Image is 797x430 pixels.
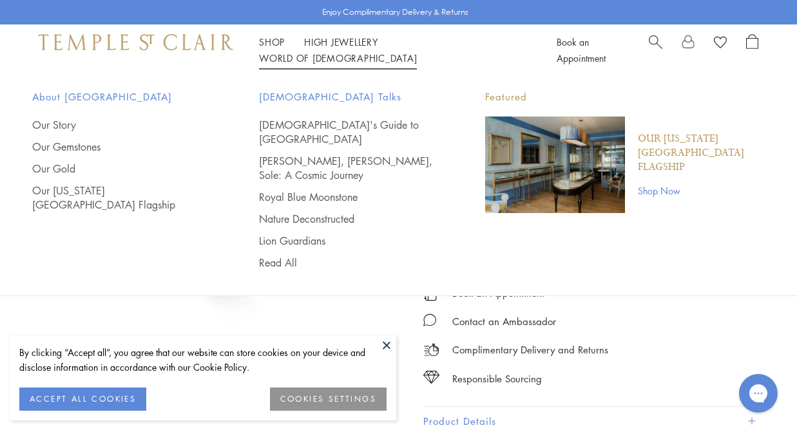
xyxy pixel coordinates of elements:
a: Our Gold [32,162,207,176]
a: World of [DEMOGRAPHIC_DATA]World of [DEMOGRAPHIC_DATA] [259,51,417,64]
a: Read All [259,256,434,270]
img: MessageIcon-01_2.svg [423,313,436,326]
iframe: Gorgias live chat messenger [733,369,784,417]
span: About [GEOGRAPHIC_DATA] [32,89,207,105]
img: Temple St. Clair [39,34,233,50]
a: Royal Blue Moonstone [259,190,434,204]
p: Enjoy Complimentary Delivery & Returns [322,6,468,19]
div: Responsible Sourcing [452,371,542,387]
a: Our [US_STATE][GEOGRAPHIC_DATA] Flagship [32,183,207,212]
button: COOKIES SETTINGS [270,388,387,411]
a: ShopShop [259,35,285,48]
a: Nature Deconstructed [259,212,434,226]
nav: Main navigation [259,34,528,66]
img: icon_sourcing.svg [423,371,439,384]
div: By clicking “Accept all”, you agree that our website can store cookies on your device and disclos... [19,345,387,375]
p: Featured [485,89,765,105]
a: Our [US_STATE][GEOGRAPHIC_DATA] Flagship [638,132,765,174]
a: [PERSON_NAME], [PERSON_NAME], Sole: A Cosmic Journey [259,154,434,182]
a: Our Story [32,118,207,132]
a: Shop Now [638,183,765,198]
p: Complimentary Delivery and Returns [452,342,608,358]
a: Search [649,34,662,66]
a: [DEMOGRAPHIC_DATA]'s Guide to [GEOGRAPHIC_DATA] [259,118,434,146]
a: Lion Guardians [259,234,434,248]
a: Open Shopping Bag [746,34,758,66]
span: [DEMOGRAPHIC_DATA] Talks [259,89,434,105]
img: icon_delivery.svg [423,342,439,358]
a: High JewelleryHigh Jewellery [304,35,378,48]
a: View Wishlist [714,34,727,53]
button: ACCEPT ALL COOKIES [19,388,146,411]
div: Contact an Ambassador [452,313,556,330]
a: Book an Appointment [557,35,606,64]
a: Our Gemstones [32,140,207,154]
